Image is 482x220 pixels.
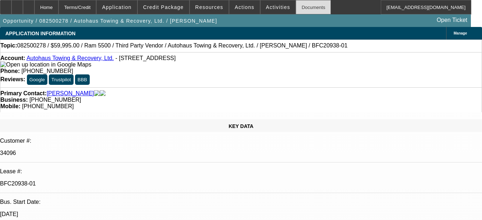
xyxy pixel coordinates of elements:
[47,90,94,97] a: [PERSON_NAME]
[261,0,296,14] button: Activities
[100,90,106,97] img: linkedin-icon.png
[115,55,176,61] span: - [STREET_ADDRESS]
[0,42,17,49] strong: Topic:
[0,61,91,68] img: Open up location in Google Maps
[0,55,25,61] strong: Account:
[17,42,348,49] span: 082500278 / $59,995.00 / Ram 5500 / Third Party Vendor / Autohaus Towing & Recovery, Ltd. / [PERS...
[27,55,114,61] a: Autohaus Towing & Recovery, Ltd.
[0,90,47,97] strong: Primary Contact:
[49,74,73,85] button: Trustpilot
[27,74,47,85] button: Google
[3,18,217,24] span: Opportunity / 082500278 / Autohaus Towing & Recovery, Ltd. / [PERSON_NAME]
[97,0,137,14] button: Application
[229,123,253,129] span: KEY DATA
[102,4,131,10] span: Application
[434,14,470,26] a: Open Ticket
[229,0,260,14] button: Actions
[75,74,90,85] button: BBB
[266,4,290,10] span: Activities
[5,31,75,36] span: APPLICATION INFORMATION
[0,103,20,109] strong: Mobile:
[94,90,100,97] img: facebook-icon.png
[0,76,25,82] strong: Reviews:
[138,0,189,14] button: Credit Package
[22,103,74,109] span: [PHONE_NUMBER]
[195,4,223,10] span: Resources
[29,97,81,103] span: [PHONE_NUMBER]
[190,0,229,14] button: Resources
[0,61,91,68] a: View Google Maps
[22,68,73,74] span: [PHONE_NUMBER]
[454,31,467,35] span: Manage
[0,97,28,103] strong: Business:
[235,4,254,10] span: Actions
[0,68,20,74] strong: Phone:
[143,4,184,10] span: Credit Package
